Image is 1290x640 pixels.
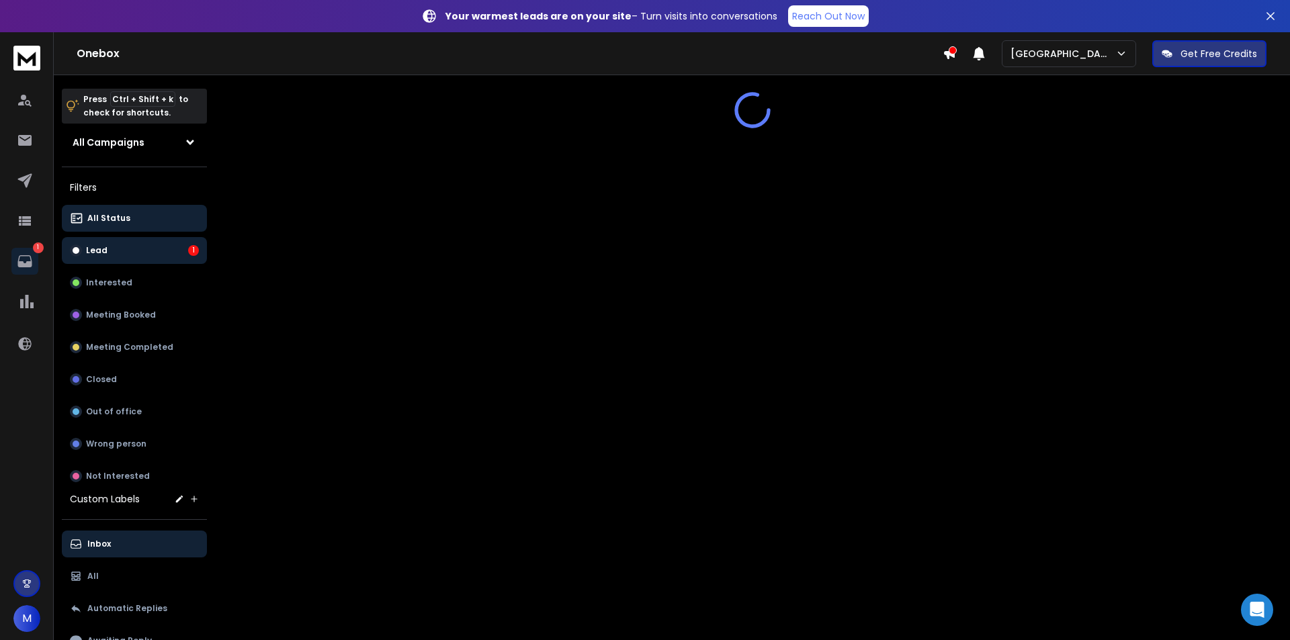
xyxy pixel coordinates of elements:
button: All Campaigns [62,129,207,156]
h3: Custom Labels [70,492,140,506]
p: Out of office [86,406,142,417]
button: Interested [62,269,207,296]
div: 1 [188,245,199,256]
button: Inbox [62,531,207,557]
button: Wrong person [62,430,207,457]
p: Wrong person [86,439,146,449]
img: logo [13,46,40,71]
div: Open Intercom Messenger [1241,594,1273,626]
button: Meeting Booked [62,302,207,328]
p: Not Interested [86,471,150,482]
button: M [13,605,40,632]
p: Get Free Credits [1180,47,1257,60]
button: Closed [62,366,207,393]
p: Meeting Booked [86,310,156,320]
p: Press to check for shortcuts. [83,93,188,120]
strong: Your warmest leads are on your site [445,9,632,23]
button: All Status [62,205,207,232]
button: Get Free Credits [1152,40,1266,67]
button: Out of office [62,398,207,425]
p: All [87,571,99,582]
p: Closed [86,374,117,385]
p: [GEOGRAPHIC_DATA] [1010,47,1115,60]
button: Not Interested [62,463,207,490]
h3: Filters [62,178,207,197]
p: Lead [86,245,107,256]
p: 1 [33,242,44,253]
p: – Turn visits into conversations [445,9,777,23]
p: Interested [86,277,132,288]
a: Reach Out Now [788,5,869,27]
span: Ctrl + Shift + k [110,91,175,107]
p: All Status [87,213,130,224]
p: Reach Out Now [792,9,865,23]
button: Lead1 [62,237,207,264]
button: Automatic Replies [62,595,207,622]
a: 1 [11,248,38,275]
button: Meeting Completed [62,334,207,361]
h1: Onebox [77,46,943,62]
p: Automatic Replies [87,603,167,614]
h1: All Campaigns [73,136,144,149]
p: Inbox [87,539,111,549]
button: All [62,563,207,590]
p: Meeting Completed [86,342,173,353]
